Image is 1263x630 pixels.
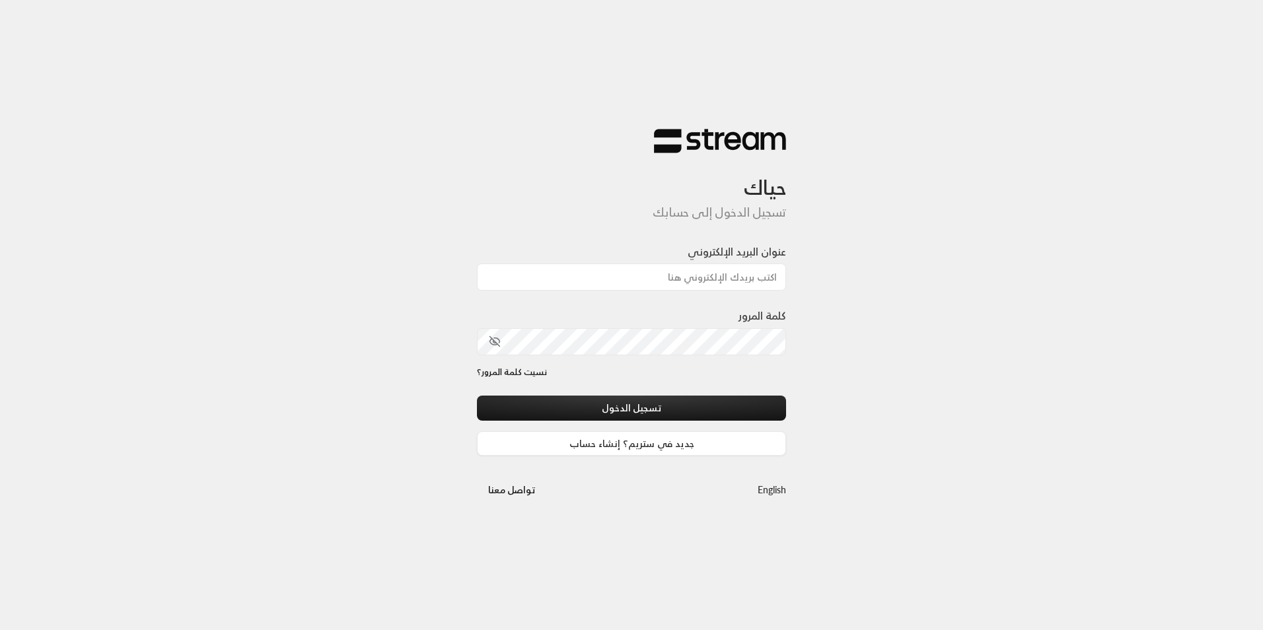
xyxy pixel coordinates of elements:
a: تواصل معنا [477,481,546,498]
button: toggle password visibility [484,330,506,353]
button: تواصل معنا [477,477,546,502]
button: تسجيل الدخول [477,396,786,420]
a: English [758,477,786,502]
input: اكتب بريدك الإلكتروني هنا [477,263,786,291]
h5: تسجيل الدخول إلى حسابك [477,205,786,220]
h3: حياك [477,154,786,199]
img: Stream Logo [654,128,786,154]
label: عنوان البريد الإلكتروني [688,244,786,260]
a: نسيت كلمة المرور؟ [477,366,547,379]
a: جديد في ستريم؟ إنشاء حساب [477,431,786,456]
label: كلمة المرور [739,308,786,324]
